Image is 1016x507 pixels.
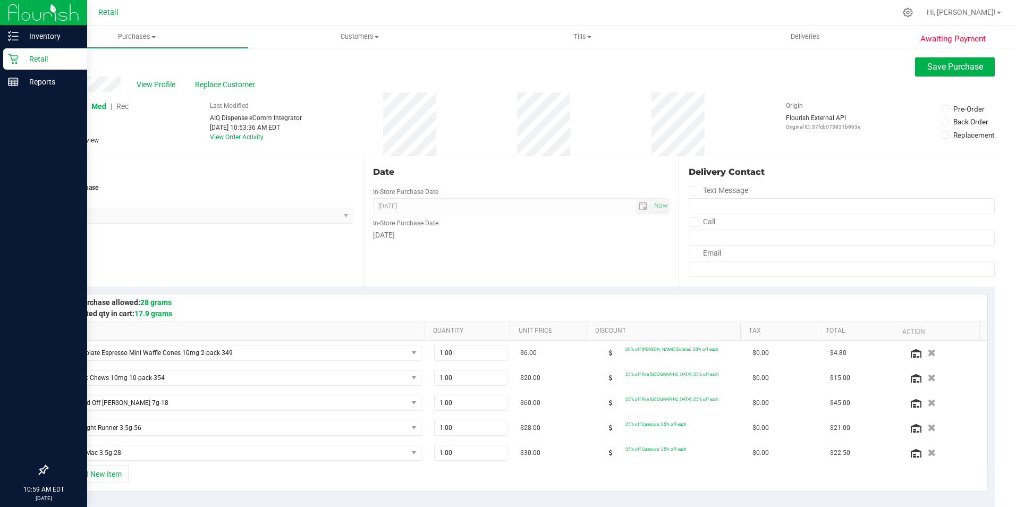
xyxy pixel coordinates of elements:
span: Hi, [PERSON_NAME]! [927,8,996,16]
span: $0.00 [752,423,769,433]
p: [DATE] [5,494,82,502]
span: Chocolate Espresso Mini Waffle Cones 10mg 2-pack-349 [62,345,408,360]
span: NO DATA FOUND [61,370,421,386]
p: Inventory [19,30,82,43]
span: $28.00 [520,423,540,433]
label: Origin [786,101,803,111]
p: Reports [19,75,82,88]
span: NO DATA FOUND [61,345,421,361]
span: NO DATA FOUND [61,420,421,436]
label: In-Store Purchase Date [373,218,438,228]
a: Discount [595,327,736,335]
div: Delivery Contact [689,166,995,179]
div: Manage settings [901,7,915,18]
span: Max purchase allowed: [63,298,172,307]
span: 25% off Canncure: 25% off each [625,421,686,427]
span: 25% off Fire [GEOGRAPHIC_DATA]: 25% off each [625,396,718,402]
span: View Profile [137,79,179,90]
label: In-Store Purchase Date [373,187,438,197]
a: Unit Price [519,327,583,335]
a: Quantity [433,327,506,335]
span: Replace Customer [195,79,259,90]
span: $0.00 [752,373,769,383]
input: Format: (999) 999-9999 [689,230,995,246]
span: Rec [116,102,129,111]
span: $30.00 [520,448,540,458]
input: Format: (999) 999-9999 [689,198,995,214]
span: Ripped Off [PERSON_NAME] 7g-18 [62,395,408,410]
span: 17.9 grams [134,309,172,318]
span: Customers [249,32,470,41]
span: 25% off Fire [GEOGRAPHIC_DATA]: 25% off each [625,371,718,377]
a: SKU [63,327,420,335]
span: Awaiting Payment [920,33,986,45]
p: Retail [19,53,82,65]
p: Original ID: 37fcb073831b863e [786,123,860,131]
span: NO DATA FOUND [61,395,421,411]
a: Deliveries [694,26,917,48]
div: [DATE] [373,230,670,241]
div: [DATE] 10:53:36 AM EDT [210,123,302,132]
a: Purchases [26,26,248,48]
span: $21.00 [830,423,850,433]
a: Tax [749,327,813,335]
button: + Add New Item [63,465,129,483]
span: $4.80 [830,348,846,358]
p: 10:59 AM EDT [5,485,82,494]
span: $0.00 [752,448,769,458]
span: 28 grams [140,298,172,307]
span: Purchases [26,32,248,41]
div: AIQ Dispense eComm Integrator [210,113,302,123]
span: $0.00 [752,348,769,358]
span: $0.00 [752,398,769,408]
div: Date [373,166,670,179]
span: Exotic Chews 10mg 10-pack-354 [62,370,408,385]
span: Save Purchase [927,62,983,72]
label: Call [689,214,715,230]
span: Retail [98,8,118,17]
input: 1.00 [435,395,507,410]
input: 1.00 [435,345,507,360]
span: | [111,102,112,111]
span: $15.00 [830,373,850,383]
div: Location [47,166,353,179]
span: 25% off Canncure: 25% off each [625,446,686,452]
span: Estimated qty in cart: [63,309,172,318]
span: $22.50 [830,448,850,458]
button: Save Purchase [915,57,995,77]
div: Back Order [953,116,988,127]
label: Last Modified [210,101,249,111]
a: Total [826,327,890,335]
div: Pre-Order [953,104,985,114]
span: $60.00 [520,398,540,408]
inline-svg: Inventory [8,31,19,41]
span: $45.00 [830,398,850,408]
span: 20% off [PERSON_NAME] Edibles: 20% off each [625,347,718,352]
span: Dirty Mac 3.5g-28 [62,445,408,460]
a: Customers [248,26,471,48]
span: Midnight Runner 3.5g-56 [62,420,408,435]
th: Action [894,322,979,341]
div: Flourish External API [786,113,860,131]
input: 1.00 [435,445,507,460]
inline-svg: Reports [8,77,19,87]
span: Tills [472,32,693,41]
a: Tills [471,26,694,48]
inline-svg: Retail [8,54,19,64]
span: $20.00 [520,373,540,383]
div: Replacement [953,130,994,140]
a: View Order Activity [210,133,264,141]
span: Med [91,102,106,111]
span: NO DATA FOUND [61,445,421,461]
label: Email [689,246,721,261]
input: 1.00 [435,370,507,385]
label: Text Message [689,183,748,198]
input: 1.00 [435,420,507,435]
span: $6.00 [520,348,537,358]
span: Deliveries [776,32,834,41]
